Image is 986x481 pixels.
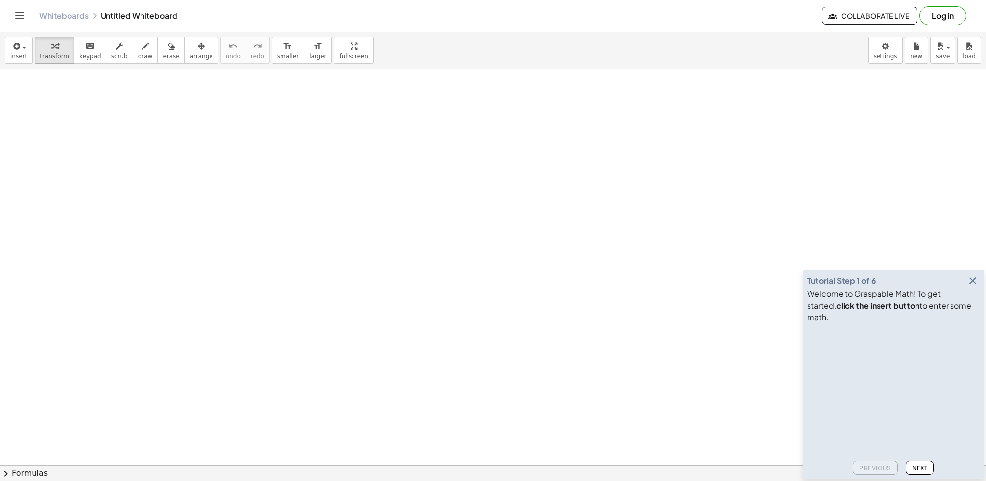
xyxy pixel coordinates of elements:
span: new [910,53,922,60]
button: erase [157,37,184,64]
span: arrange [190,53,213,60]
button: new [905,37,928,64]
span: undo [226,53,241,60]
button: Toggle navigation [12,8,28,24]
i: keyboard [85,40,95,52]
button: Log in [919,6,966,25]
span: scrub [111,53,128,60]
button: settings [868,37,903,64]
button: redoredo [246,37,270,64]
button: draw [133,37,158,64]
i: redo [253,40,262,52]
span: settings [874,53,897,60]
span: insert [10,53,27,60]
button: save [930,37,955,64]
button: keyboardkeypad [74,37,106,64]
a: Whiteboards [39,11,89,21]
span: transform [40,53,69,60]
button: transform [35,37,74,64]
i: undo [228,40,238,52]
span: larger [309,53,326,60]
i: format_size [313,40,322,52]
button: format_sizelarger [304,37,332,64]
span: smaller [277,53,299,60]
button: scrub [106,37,133,64]
button: format_sizesmaller [272,37,304,64]
span: Collaborate Live [830,11,909,20]
span: fullscreen [339,53,368,60]
span: Next [912,464,927,472]
span: keypad [79,53,101,60]
button: fullscreen [334,37,373,64]
button: insert [5,37,33,64]
span: erase [163,53,179,60]
button: Next [906,461,934,475]
span: draw [138,53,153,60]
button: arrange [184,37,218,64]
span: redo [251,53,264,60]
i: format_size [283,40,292,52]
div: Tutorial Step 1 of 6 [807,275,876,287]
div: Welcome to Graspable Math! To get started, to enter some math. [807,288,980,323]
b: click the insert button [836,300,919,310]
span: save [936,53,950,60]
button: undoundo [220,37,246,64]
span: load [963,53,976,60]
button: load [957,37,981,64]
button: Collaborate Live [822,7,917,25]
